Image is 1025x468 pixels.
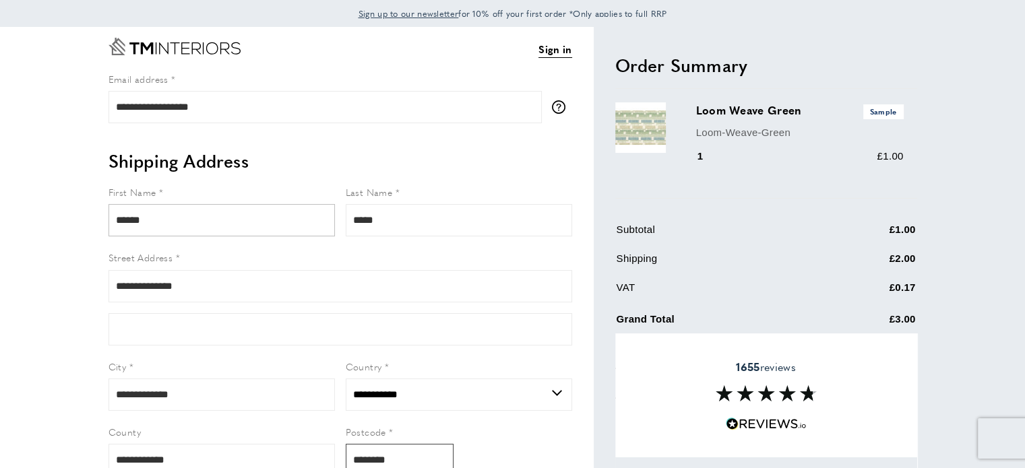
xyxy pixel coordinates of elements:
span: Postcode [346,425,386,438]
span: First Name [108,185,156,199]
td: £0.17 [823,279,916,306]
a: Go to Home page [108,38,241,55]
span: reviews [736,360,795,374]
span: City [108,360,127,373]
a: Sign in [538,41,571,58]
span: Sample [863,104,904,119]
strong: 1655 [736,359,759,374]
h2: Shipping Address [108,149,572,173]
span: Email address [108,72,168,86]
img: Reviews section [716,385,817,401]
p: Loom-Weave-Green [696,125,904,141]
span: Street Address [108,250,173,264]
td: £2.00 [823,250,916,277]
div: 1 [696,148,722,164]
img: Loom Weave Green [615,102,666,153]
img: Reviews.io 5 stars [726,417,807,430]
td: VAT [617,279,821,306]
td: Subtotal [617,222,821,248]
td: Shipping [617,250,821,277]
span: Country [346,360,382,373]
span: for 10% off your first order *Only applies to full RRP [359,7,667,20]
span: Last Name [346,185,393,199]
h3: Loom Weave Green [696,102,904,119]
h2: Order Summary [615,53,917,77]
span: £1.00 [877,150,903,162]
span: County [108,425,141,438]
a: Sign up to our newsletter [359,7,459,20]
td: £3.00 [823,308,916,337]
td: Grand Total [617,308,821,337]
td: £1.00 [823,222,916,248]
button: More information [552,100,572,114]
